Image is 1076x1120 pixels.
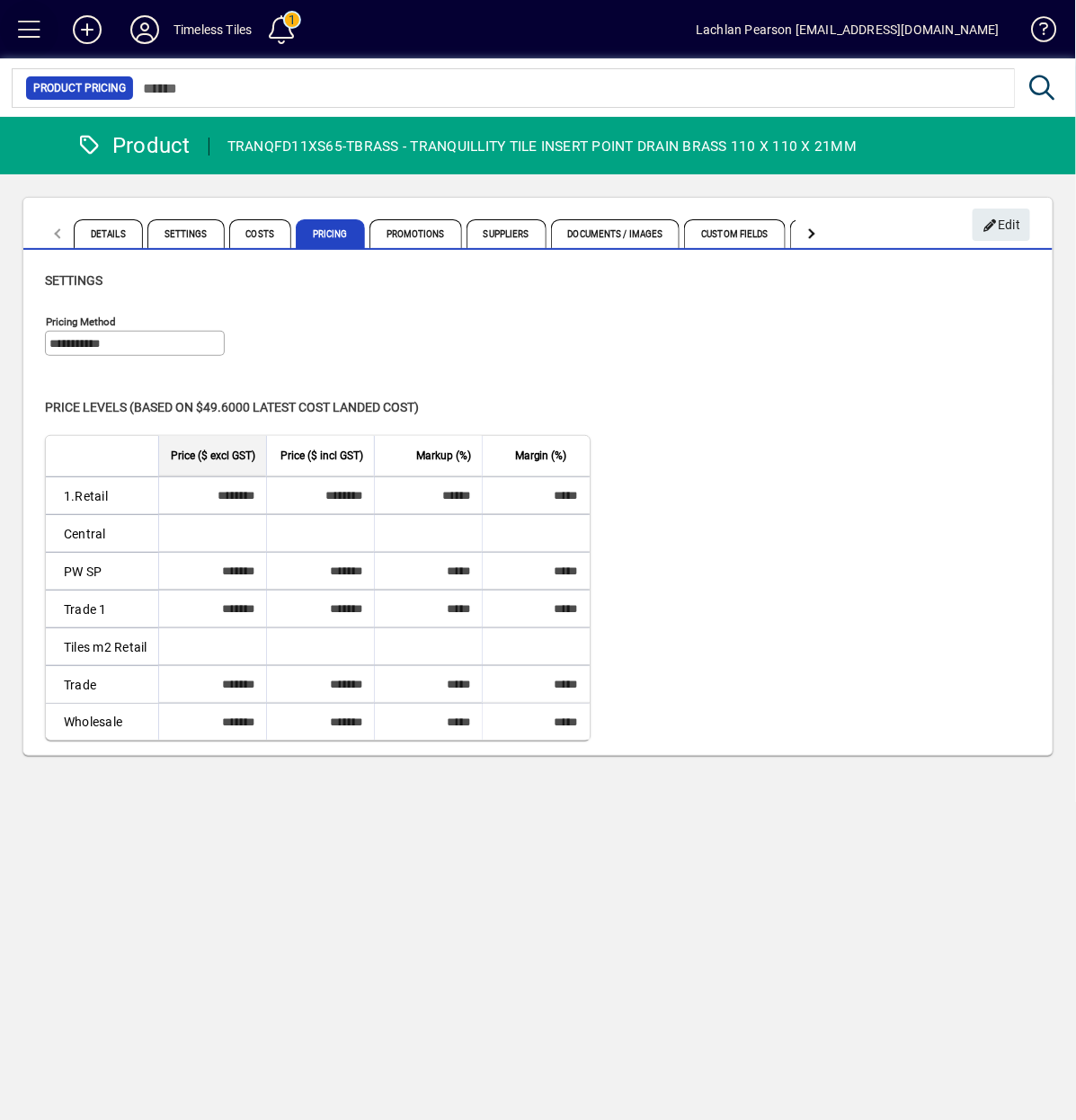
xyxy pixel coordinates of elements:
[74,219,143,248] span: Details
[973,209,1030,241] button: Edit
[46,476,158,514] td: 1.Retail
[696,15,1000,44] div: Lachlan Pearson [EMAIL_ADDRESS][DOMAIN_NAME]
[369,219,462,248] span: Promotions
[551,219,680,248] span: Documents / Images
[173,15,252,44] div: Timeless Tiles
[46,703,158,740] td: Wholesale
[171,446,255,466] span: Price ($ excl GST)
[116,13,173,46] button: Profile
[416,446,471,466] span: Markup (%)
[684,219,785,248] span: Custom Fields
[46,316,116,328] mat-label: Pricing method
[46,665,158,703] td: Trade
[227,132,858,161] div: TRANQFD11XS65-TBRASS - TRANQUILLITY TILE INSERT POINT DRAIN BRASS 110 X 110 X 21MM
[58,13,116,46] button: Add
[296,219,365,248] span: Pricing
[46,514,158,552] td: Central
[467,219,547,248] span: Suppliers
[790,219,863,248] span: Website
[280,446,363,466] span: Price ($ incl GST)
[46,552,158,590] td: PW SP
[46,590,158,627] td: Trade 1
[45,273,102,288] span: Settings
[1018,4,1054,62] a: Knowledge Base
[983,210,1021,240] span: Edit
[229,219,292,248] span: Costs
[147,219,225,248] span: Settings
[46,627,158,665] td: Tiles m2 Retail
[76,131,191,160] div: Product
[515,446,567,466] span: Margin (%)
[33,79,126,97] span: Product Pricing
[45,400,419,414] span: Price levels (based on $49.6000 Latest cost landed cost)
